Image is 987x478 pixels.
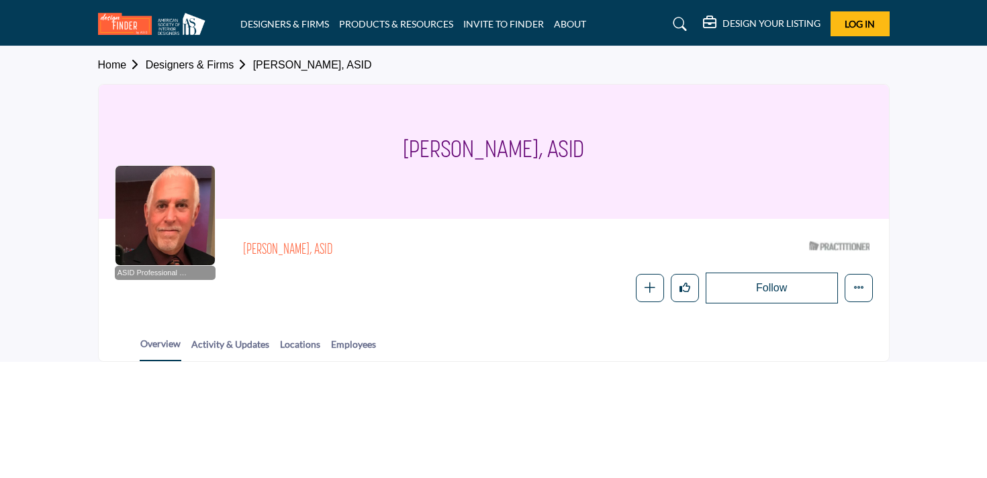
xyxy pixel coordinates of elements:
[463,18,544,30] a: INVITE TO FINDER
[706,273,838,303] button: Follow
[330,337,377,361] a: Employees
[191,337,270,361] a: Activity & Updates
[279,337,321,361] a: Locations
[339,18,453,30] a: PRODUCTS & RESOURCES
[722,17,820,30] h5: DESIGN YOUR LISTING
[671,274,699,302] button: Like
[98,13,212,35] img: site Logo
[117,267,191,279] span: ASID Professional Practitioner
[554,18,586,30] a: ABOUT
[845,274,873,302] button: More details
[146,59,253,70] a: Designers & Firms
[98,59,146,70] a: Home
[243,242,612,259] h2: [PERSON_NAME], ASID
[253,59,372,70] a: [PERSON_NAME], ASID
[703,16,820,32] div: DESIGN YOUR LISTING
[845,18,875,30] span: Log In
[660,13,696,35] a: Search
[403,85,584,219] h1: [PERSON_NAME], ASID
[809,238,869,254] img: ASID Qualified Practitioners
[240,18,329,30] a: DESIGNERS & FIRMS
[831,11,890,36] button: Log In
[140,336,181,361] a: Overview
